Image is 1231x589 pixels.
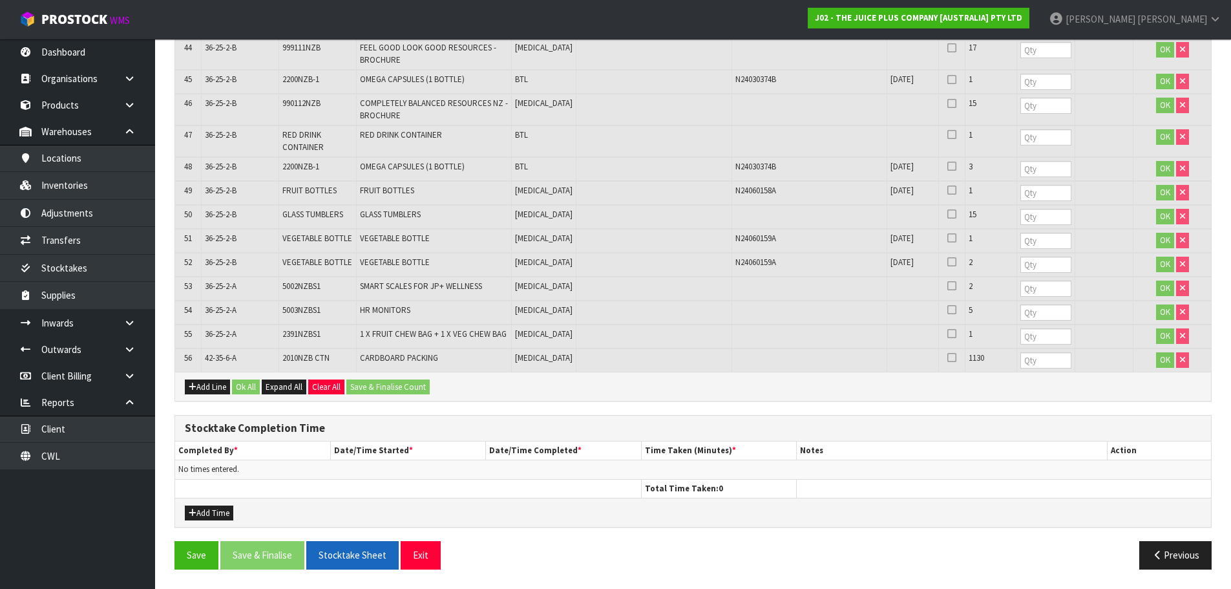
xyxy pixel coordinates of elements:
[1160,131,1170,142] span: OK
[486,442,641,460] th: Date/Time Completed
[360,257,430,268] span: VEGETABLE BOTTLE
[330,442,485,460] th: Date/Time Started
[1066,13,1135,25] span: [PERSON_NAME]
[19,11,36,27] img: cube-alt.png
[1160,76,1170,87] span: OK
[515,352,573,363] span: [MEDICAL_DATA]
[360,185,414,196] span: FRUIT BOTTLES
[360,233,430,244] span: VEGETABLE BOTTLE
[41,11,107,28] span: ProStock
[110,14,130,27] small: WMS
[969,185,973,196] span: 1
[174,541,218,569] button: Save
[1156,185,1174,200] button: OK
[184,161,192,172] span: 48
[641,479,796,498] th: Total Time Taken:
[184,42,192,53] span: 44
[282,305,321,316] span: 5003NZBS1
[1108,442,1211,460] th: Action
[360,209,421,220] span: GLASS TUMBLERS
[185,422,1201,434] h3: Stocktake Completion Time
[184,74,192,85] span: 45
[205,209,237,220] span: 36-25-2-B
[282,98,321,109] span: 990112NZB
[401,541,441,569] button: Exit
[184,185,192,196] span: 49
[969,74,973,85] span: 1
[969,129,973,140] span: 1
[184,328,192,339] span: 55
[360,305,410,316] span: HR MONITORS
[1020,74,1071,90] input: Qty
[1156,209,1174,224] button: OK
[205,352,237,363] span: 42-35-6-A
[184,129,192,140] span: 47
[205,74,237,85] span: 36-25-2-B
[360,328,507,339] span: 1 X FRUIT CHEW BAG + 1 X VEG CHEW BAG
[735,161,776,172] span: N24030374B
[184,281,192,292] span: 53
[890,185,914,196] span: [DATE]
[185,506,233,521] button: Add Time
[890,161,914,172] span: [DATE]
[184,98,192,109] span: 46
[282,74,319,85] span: 2200NZB-1
[1156,281,1174,296] button: OK
[515,305,573,316] span: [MEDICAL_DATA]
[515,185,573,196] span: [MEDICAL_DATA]
[360,161,465,172] span: OMEGA CAPSULES (1 BOTTLE)
[282,281,321,292] span: 5002NZBS1
[360,281,482,292] span: SMART SCALES FOR JP+ WELLNESS
[282,209,343,220] span: GLASS TUMBLERS
[346,380,430,395] button: Save & Finalise Count
[205,233,237,244] span: 36-25-2-B
[969,352,984,363] span: 1130
[1160,259,1170,270] span: OK
[1020,305,1071,321] input: Qty
[360,74,465,85] span: OMEGA CAPSULES (1 BOTTLE)
[282,161,319,172] span: 2200NZB-1
[205,129,237,140] span: 36-25-2-B
[220,541,304,569] button: Save & Finalise
[1156,233,1174,248] button: OK
[205,42,237,53] span: 36-25-2-B
[184,305,192,316] span: 54
[815,12,1022,23] strong: J02 - THE JUICE PLUS COMPANY [AUSTRALIA] PTY LTD
[969,305,973,316] span: 5
[184,352,192,363] span: 56
[735,233,776,244] span: N24060159A
[515,257,573,268] span: [MEDICAL_DATA]
[1020,209,1071,225] input: Qty
[308,380,344,395] button: Clear All
[232,380,260,395] button: Ok All
[735,257,776,268] span: N24060159A
[205,328,237,339] span: 36-25-2-A
[1156,352,1174,368] button: OK
[205,257,237,268] span: 36-25-2-B
[515,129,528,140] span: BTL
[515,281,573,292] span: [MEDICAL_DATA]
[1020,161,1071,177] input: Qty
[306,541,399,569] button: Stocktake Sheet
[969,98,976,109] span: 15
[1160,235,1170,246] span: OK
[735,74,776,85] span: N24030374B
[282,352,330,363] span: 2010NZB CTN
[184,233,192,244] span: 51
[185,380,230,395] button: Add Line
[890,257,914,268] span: [DATE]
[1156,257,1174,272] button: OK
[719,483,723,494] span: 0
[175,460,1211,479] td: No times entered.
[1020,352,1071,369] input: Qty
[1156,305,1174,320] button: OK
[1020,233,1071,249] input: Qty
[1020,98,1071,114] input: Qty
[969,161,973,172] span: 3
[1160,306,1170,317] span: OK
[282,185,337,196] span: FRUIT BOTTLES
[969,281,973,292] span: 2
[282,328,321,339] span: 2391NZBS1
[360,42,496,65] span: FEEL GOOD LOOK GOOD RESOURCES - BROCHURE
[1160,283,1170,294] span: OK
